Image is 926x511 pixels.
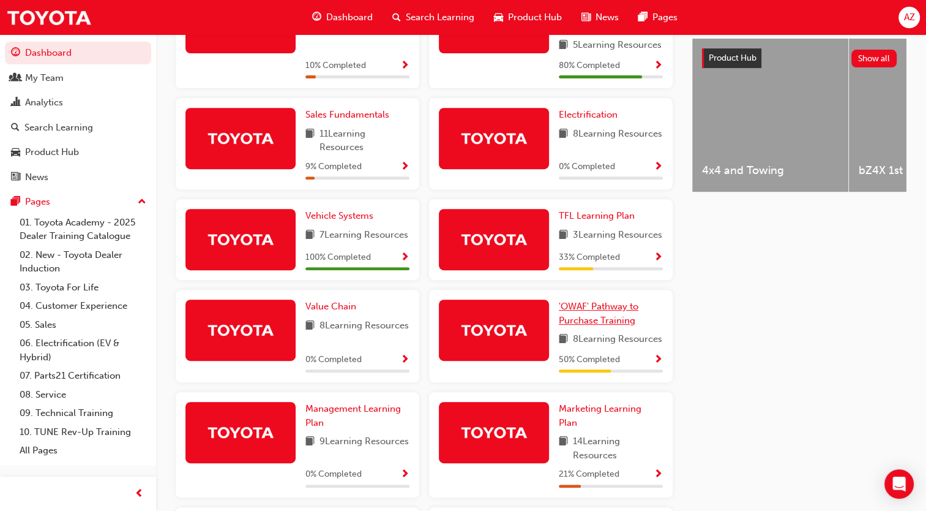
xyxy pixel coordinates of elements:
[5,91,151,114] a: Analytics
[559,300,663,327] a: 'OWAF' Pathway to Purchase Training
[573,434,663,462] span: 14 Learning Resources
[25,170,48,184] div: News
[559,403,641,428] span: Marketing Learning Plan
[654,58,663,74] button: Show Progress
[654,352,663,368] button: Show Progress
[326,10,373,25] span: Dashboard
[207,127,274,149] img: Trak
[15,278,151,297] a: 03. Toyota For Life
[305,467,362,482] span: 0 % Completed
[484,5,572,30] a: car-iconProduct Hub
[559,38,568,53] span: book-icon
[15,441,151,460] a: All Pages
[559,59,620,73] span: 80 % Completed
[400,252,409,263] span: Show Progress
[559,160,615,174] span: 0 % Completed
[15,316,151,335] a: 05. Sales
[319,127,409,154] span: 11 Learning Resources
[305,251,371,265] span: 100 % Completed
[25,195,50,209] div: Pages
[460,422,528,443] img: Trak
[559,210,635,221] span: TFL Learning Plan
[654,252,663,263] span: Show Progress
[11,147,20,158] span: car-icon
[11,172,20,183] span: news-icon
[898,7,920,28] button: AZ
[15,334,151,366] a: 06. Electrification (EV & Hybrid)
[11,48,20,59] span: guage-icon
[319,319,409,334] span: 8 Learning Resources
[709,53,756,63] span: Product Hub
[25,96,63,110] div: Analytics
[305,109,389,120] span: Sales Fundamentals
[654,159,663,175] button: Show Progress
[559,251,620,265] span: 33 % Completed
[5,39,151,191] button: DashboardMy TeamAnalyticsSearch LearningProduct HubNews
[138,194,146,210] span: up-icon
[6,4,92,31] a: Trak
[559,301,638,326] span: 'OWAF' Pathway to Purchase Training
[305,160,362,174] span: 9 % Completed
[573,332,662,347] span: 8 Learning Resources
[305,59,366,73] span: 10 % Completed
[400,355,409,366] span: Show Progress
[400,250,409,265] button: Show Progress
[207,319,274,341] img: Trak
[573,38,662,53] span: 5 Learning Resources
[652,10,678,25] span: Pages
[305,108,394,122] a: Sales Fundamentals
[884,469,914,499] div: Open Intercom Messenger
[692,39,848,192] a: 4x4 and Towing
[654,467,663,482] button: Show Progress
[573,127,662,142] span: 8 Learning Resources
[302,5,383,30] a: guage-iconDashboard
[581,10,591,25] span: news-icon
[638,10,648,25] span: pages-icon
[5,141,151,164] a: Product Hub
[460,319,528,341] img: Trak
[305,403,401,428] span: Management Learning Plan
[392,10,401,25] span: search-icon
[5,191,151,213] button: Pages
[559,402,663,430] a: Marketing Learning Plan
[11,73,20,84] span: people-icon
[319,434,409,450] span: 9 Learning Resources
[406,10,474,25] span: Search Learning
[305,301,356,312] span: Value Chain
[573,228,662,243] span: 3 Learning Resources
[207,229,274,250] img: Trak
[312,10,321,25] span: guage-icon
[400,469,409,480] span: Show Progress
[559,228,568,243] span: book-icon
[11,123,20,134] span: search-icon
[559,108,622,122] a: Electrification
[5,67,151,89] a: My Team
[15,297,151,316] a: 04. Customer Experience
[400,162,409,173] span: Show Progress
[15,246,151,278] a: 02. New - Toyota Dealer Induction
[629,5,687,30] a: pages-iconPages
[654,61,663,72] span: Show Progress
[305,353,362,367] span: 0 % Completed
[851,50,897,67] button: Show all
[135,486,144,502] span: prev-icon
[207,422,274,443] img: Trak
[903,10,914,25] span: AZ
[654,162,663,173] span: Show Progress
[654,355,663,366] span: Show Progress
[305,228,315,243] span: book-icon
[460,127,528,149] img: Trak
[508,10,562,25] span: Product Hub
[305,209,378,223] a: Vehicle Systems
[24,121,93,135] div: Search Learning
[319,228,408,243] span: 7 Learning Resources
[702,164,838,178] span: 4x4 and Towing
[15,404,151,423] a: 09. Technical Training
[305,434,315,450] span: book-icon
[305,402,409,430] a: Management Learning Plan
[15,366,151,385] a: 07. Parts21 Certification
[400,159,409,175] button: Show Progress
[15,423,151,442] a: 10. TUNE Rev-Up Training
[400,61,409,72] span: Show Progress
[305,210,373,221] span: Vehicle Systems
